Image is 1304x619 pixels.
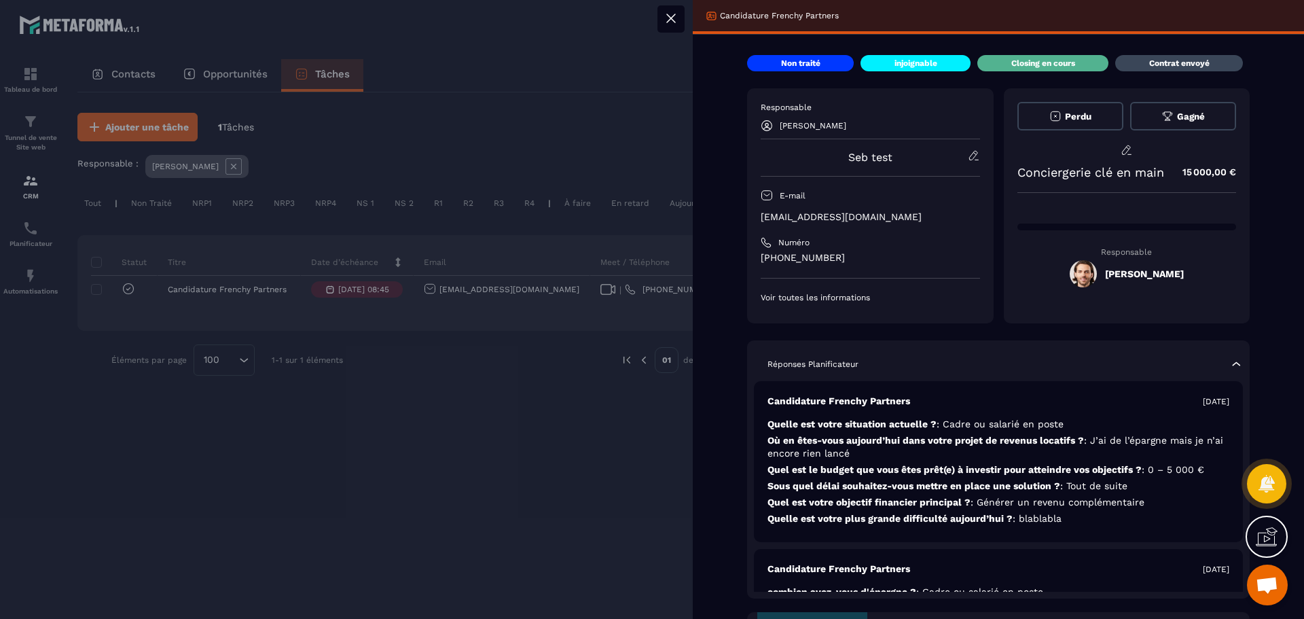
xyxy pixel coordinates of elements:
p: Responsable [1017,247,1237,257]
p: [EMAIL_ADDRESS][DOMAIN_NAME] [761,211,980,224]
span: : blablabla [1013,513,1062,524]
button: Perdu [1017,102,1123,130]
p: Candidature Frenchy Partners [767,563,910,576]
p: Quelle est votre situation actuelle ? [767,418,1229,431]
p: Numéro [778,237,810,248]
p: Sous quel délai souhaitez-vous mettre en place une solution ? [767,480,1229,493]
p: Réponses Planificateur [767,359,858,370]
p: [PHONE_NUMBER] [761,251,980,264]
span: : Cadre ou salarié en poste [916,586,1043,597]
p: E-mail [780,190,805,201]
p: [DATE] [1203,564,1229,575]
p: Quel est votre objectif financier principal ? [767,496,1229,509]
p: [DATE] [1203,396,1229,407]
span: : 0 – 5 000 € [1142,464,1204,475]
a: Seb test [848,151,892,164]
span: : Générer un revenu complémentaire [971,497,1144,508]
div: Ouvrir le chat [1247,565,1288,605]
p: combien avez-vous d'épargne ? [767,586,1229,599]
h5: [PERSON_NAME] [1105,268,1184,279]
p: [PERSON_NAME] [780,121,846,130]
p: Voir toutes les informations [761,292,980,303]
button: Gagné [1130,102,1236,130]
span: Gagné [1177,111,1205,122]
p: Où en êtes-vous aujourd’hui dans votre projet de revenus locatifs ? [767,434,1229,460]
p: Quel est le budget que vous êtes prêt(e) à investir pour atteindre vos objectifs ? [767,463,1229,476]
span: : Tout de suite [1060,480,1127,491]
span: : Cadre ou salarié en poste [937,419,1064,429]
span: Perdu [1065,111,1091,122]
p: Candidature Frenchy Partners [767,395,910,408]
p: Conciergerie clé en main [1017,165,1164,179]
p: Responsable [761,102,980,113]
p: 15 000,00 € [1169,159,1236,185]
p: Quelle est votre plus grande difficulté aujourd’hui ? [767,512,1229,525]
